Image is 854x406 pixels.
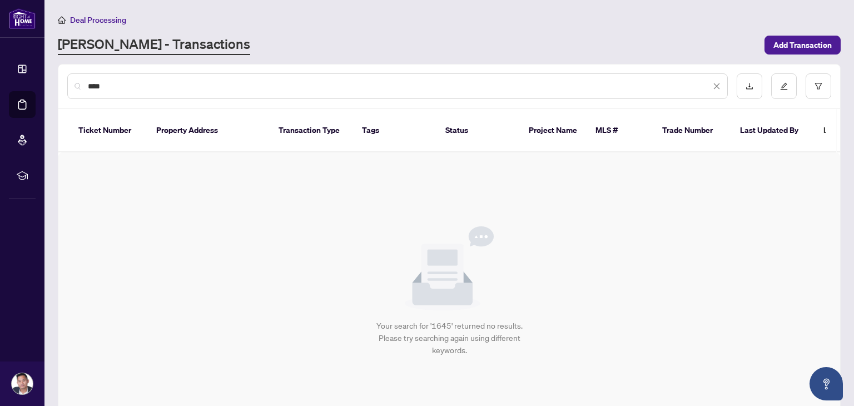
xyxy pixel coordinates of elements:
[436,109,520,152] th: Status
[731,109,815,152] th: Last Updated By
[771,73,797,99] button: edit
[773,36,832,54] span: Add Transaction
[69,109,147,152] th: Ticket Number
[780,82,788,90] span: edit
[810,367,843,400] button: Open asap
[587,109,653,152] th: MLS #
[653,109,731,152] th: Trade Number
[9,8,36,29] img: logo
[806,73,831,99] button: filter
[70,15,126,25] span: Deal Processing
[147,109,270,152] th: Property Address
[374,320,525,357] div: Your search for '1645' returned no results. Please try searching again using different keywords.
[58,16,66,24] span: home
[270,109,353,152] th: Transaction Type
[58,35,250,55] a: [PERSON_NAME] - Transactions
[746,82,753,90] span: download
[737,73,762,99] button: download
[353,109,436,152] th: Tags
[405,226,494,311] img: Null State Icon
[764,36,841,55] button: Add Transaction
[815,82,822,90] span: filter
[12,373,33,394] img: Profile Icon
[520,109,587,152] th: Project Name
[713,82,721,90] span: close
